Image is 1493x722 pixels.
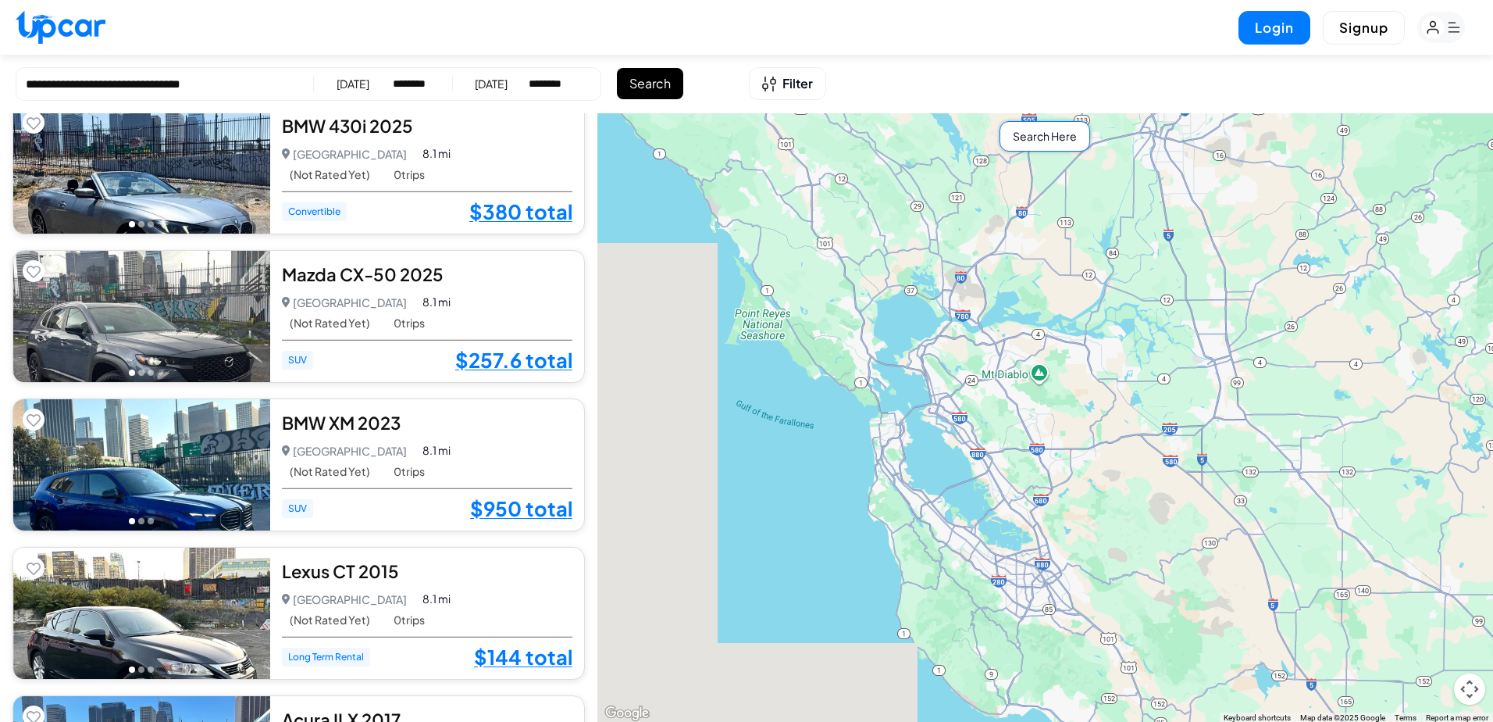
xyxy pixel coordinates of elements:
[16,10,105,44] img: Upcar Logo
[422,294,451,310] span: 8.1 mi
[129,221,135,227] button: Go to photo 1
[129,667,135,673] button: Go to photo 1
[422,442,451,459] span: 8.1 mi
[1323,11,1405,45] button: Signup
[138,518,144,524] button: Go to photo 2
[148,370,154,376] button: Go to photo 3
[282,648,370,667] span: Long Term Rental
[749,67,826,100] button: Open filters
[282,499,313,518] span: SUV
[282,263,572,286] div: Mazda CX-50 2025
[148,221,154,227] button: Go to photo 3
[138,667,144,673] button: Go to photo 2
[1395,713,1416,722] a: Terms (opens in new tab)
[282,588,408,610] p: [GEOGRAPHIC_DATA]
[1300,713,1385,722] span: Map data ©2025 Google
[394,168,425,181] span: 0 trips
[290,168,370,181] span: (Not Rated Yet)
[337,76,369,91] div: [DATE]
[470,499,572,519] a: $950 total
[422,591,451,607] span: 8.1 mi
[1454,674,1485,705] button: Map camera controls
[129,518,135,524] button: Go to photo 1
[282,114,572,138] div: BMW 430i 2025
[282,291,408,313] p: [GEOGRAPHIC_DATA]
[138,370,144,376] button: Go to photo 2
[282,202,347,221] span: Convertible
[999,121,1090,152] div: Search Here
[290,613,370,627] span: (Not Rated Yet)
[474,647,572,667] a: $144 total
[282,411,572,434] div: BMW XM 2023
[129,370,135,376] button: Go to photo 1
[13,399,270,531] img: Car Image
[148,667,154,673] button: Go to photo 3
[455,350,572,370] a: $257.6 total
[13,548,270,679] img: Car Image
[13,102,270,234] img: Car Image
[148,518,154,524] button: Go to photo 3
[617,68,683,99] button: Search
[23,112,45,134] button: Add to favorites
[394,316,425,330] span: 0 trips
[290,465,370,478] span: (Not Rated Yet)
[782,74,813,93] span: Filter
[282,351,313,370] span: SUV
[282,440,408,462] p: [GEOGRAPHIC_DATA]
[1238,11,1310,45] button: Login
[23,409,45,431] button: Add to favorites
[394,465,425,478] span: 0 trips
[13,251,270,382] img: Car Image
[138,221,144,227] button: Go to photo 2
[290,316,370,330] span: (Not Rated Yet)
[475,76,508,91] div: [DATE]
[422,145,451,162] span: 8.1 mi
[282,143,408,165] p: [GEOGRAPHIC_DATA]
[23,557,45,579] button: Add to favorites
[282,559,572,583] div: Lexus CT 2015
[394,613,425,627] span: 0 trips
[23,260,45,282] button: Add to favorites
[469,202,572,222] a: $380 total
[1426,713,1488,722] a: Report a map error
